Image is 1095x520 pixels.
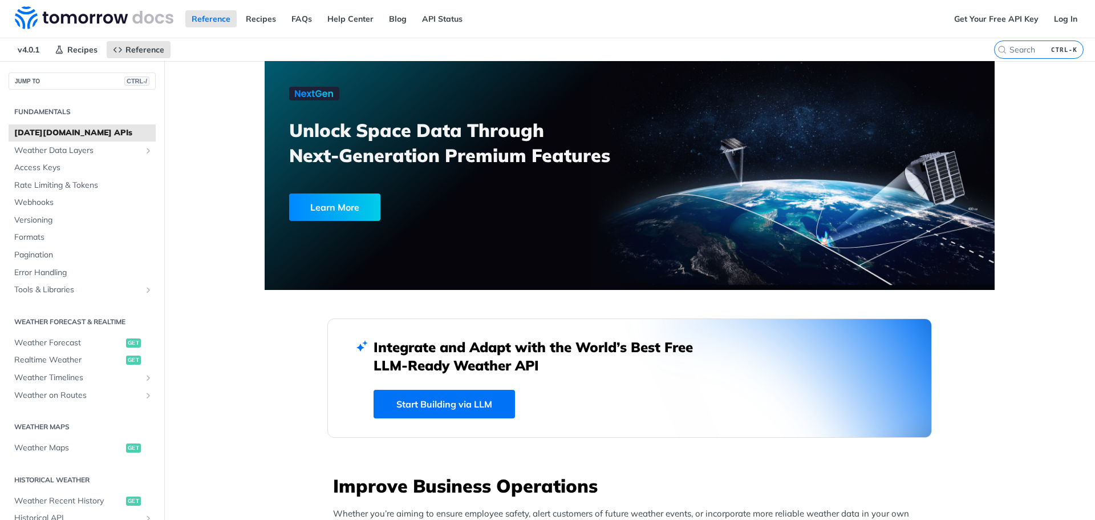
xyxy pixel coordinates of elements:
span: Weather Forecast [14,337,123,349]
button: Show subpages for Weather on Routes [144,391,153,400]
a: Weather on RoutesShow subpages for Weather on Routes [9,387,156,404]
span: CTRL-/ [124,76,149,86]
span: Weather Timelines [14,372,141,384]
a: Pagination [9,247,156,264]
a: Access Keys [9,159,156,176]
h3: Unlock Space Data Through Next-Generation Premium Features [289,118,642,168]
span: Error Handling [14,267,153,279]
span: Weather Data Layers [14,145,141,156]
h2: Fundamentals [9,107,156,117]
h2: Weather Forecast & realtime [9,317,156,327]
a: Get Your Free API Key [948,10,1045,27]
div: Learn More [289,194,380,221]
a: Weather Recent Historyget [9,493,156,510]
span: Formats [14,232,153,243]
img: NextGen [289,87,339,100]
a: Weather Mapsget [9,440,156,457]
a: Weather TimelinesShow subpages for Weather Timelines [9,369,156,386]
h2: Historical Weather [9,475,156,485]
a: Weather Data LayersShow subpages for Weather Data Layers [9,142,156,159]
button: Show subpages for Weather Data Layers [144,146,153,155]
span: Access Keys [14,162,153,174]
span: Pagination [14,249,153,261]
button: JUMP TOCTRL-/ [9,72,156,90]
a: API Status [416,10,469,27]
a: Weather Forecastget [9,334,156,352]
span: v4.0.1 [11,41,46,58]
span: Reference [125,45,164,55]
span: Weather Maps [14,442,123,454]
a: Blog [383,10,413,27]
span: get [126,497,141,506]
button: Show subpages for Weather Timelines [144,373,153,382]
a: [DATE][DOMAIN_NAME] APIs [9,124,156,142]
span: get [126,444,141,453]
span: Realtime Weather [14,354,123,366]
a: Formats [9,229,156,246]
a: Webhooks [9,194,156,211]
h3: Improve Business Operations [333,473,932,498]
button: Show subpages for Tools & Libraries [144,285,153,295]
span: Tools & Libraries [14,284,141,296]
a: Recipes [240,10,282,27]
span: Weather Recent History [14,495,123,507]
a: Tools & LibrariesShow subpages for Tools & Libraries [9,281,156,299]
a: Error Handling [9,264,156,281]
a: Learn More [289,194,571,221]
img: Tomorrow.io Weather API Docs [15,6,173,29]
span: Versioning [14,215,153,226]
a: Start Building via LLM [374,390,515,418]
a: Realtime Weatherget [9,352,156,369]
svg: Search [997,45,1007,54]
span: [DATE][DOMAIN_NAME] APIs [14,127,153,139]
a: Reference [107,41,171,58]
a: Reference [185,10,237,27]
a: Rate Limiting & Tokens [9,177,156,194]
kbd: CTRL-K [1048,44,1080,55]
a: Help Center [321,10,380,27]
h2: Integrate and Adapt with the World’s Best Free LLM-Ready Weather API [374,338,710,374]
span: get [126,356,141,365]
span: Rate Limiting & Tokens [14,180,153,191]
h2: Weather Maps [9,422,156,432]
span: Webhooks [14,197,153,208]
span: Weather on Routes [14,390,141,401]
a: Recipes [48,41,104,58]
a: FAQs [285,10,318,27]
a: Log In [1048,10,1084,27]
a: Versioning [9,212,156,229]
span: get [126,338,141,348]
span: Recipes [67,45,98,55]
